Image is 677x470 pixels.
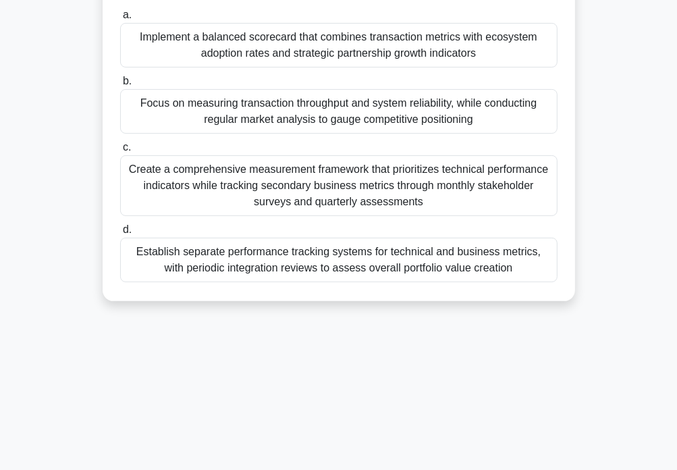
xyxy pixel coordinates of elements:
[123,75,132,86] span: b.
[120,155,558,216] div: Create a comprehensive measurement framework that prioritizes technical performance indicators wh...
[123,224,132,235] span: d.
[120,238,558,282] div: Establish separate performance tracking systems for technical and business metrics, with periodic...
[123,141,131,153] span: c.
[120,89,558,134] div: Focus on measuring transaction throughput and system reliability, while conducting regular market...
[123,9,132,20] span: a.
[120,23,558,68] div: Implement a balanced scorecard that combines transaction metrics with ecosystem adoption rates an...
